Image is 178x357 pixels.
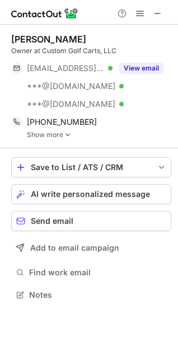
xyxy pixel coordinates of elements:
[29,290,167,300] span: Notes
[11,265,171,280] button: Find work email
[11,157,171,177] button: save-profile-one-click
[31,163,152,172] div: Save to List / ATS / CRM
[11,238,171,258] button: Add to email campaign
[11,34,86,45] div: [PERSON_NAME]
[27,131,171,139] a: Show more
[119,63,163,74] button: Reveal Button
[64,131,71,139] img: -
[27,117,97,127] span: [PHONE_NUMBER]
[27,99,115,109] span: ***@[DOMAIN_NAME]
[11,46,171,56] div: Owner at Custom Golf Carts, LLC
[30,243,119,252] span: Add to email campaign
[11,7,78,20] img: ContactOut v5.3.10
[31,217,73,226] span: Send email
[11,184,171,204] button: AI write personalized message
[11,287,171,303] button: Notes
[31,190,150,199] span: AI write personalized message
[27,63,104,73] span: [EMAIL_ADDRESS][DOMAIN_NAME]
[27,81,115,91] span: ***@[DOMAIN_NAME]
[11,211,171,231] button: Send email
[29,267,167,278] span: Find work email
